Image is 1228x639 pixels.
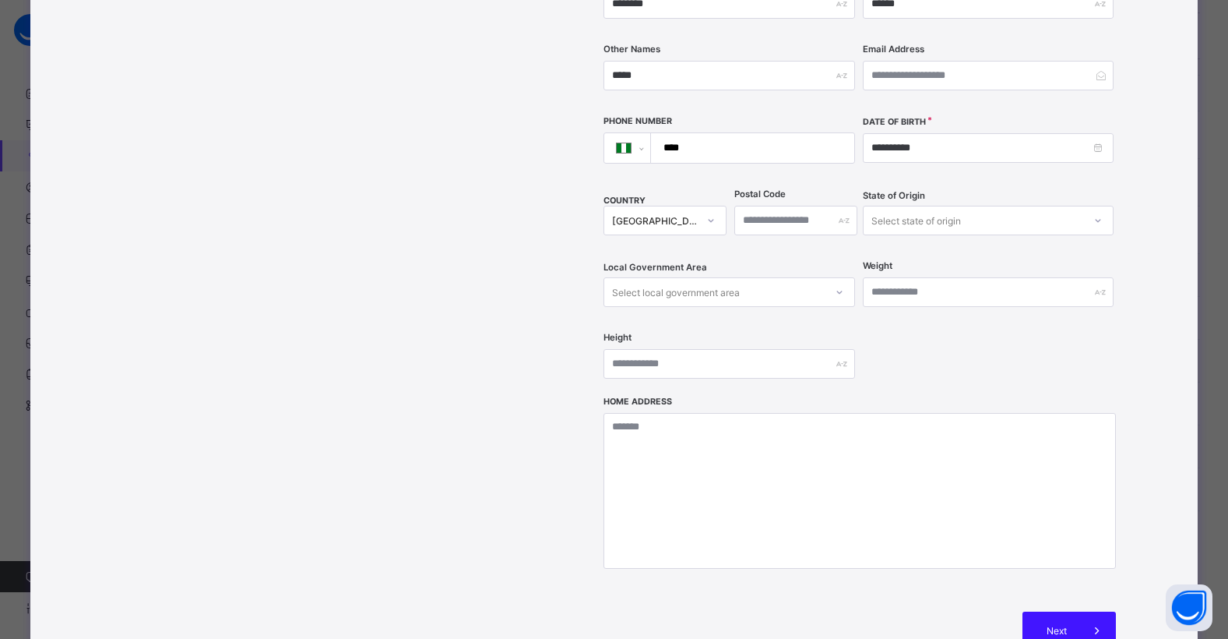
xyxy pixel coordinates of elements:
[603,196,646,206] span: COUNTRY
[603,262,707,273] span: Local Government Area
[863,44,924,55] label: Email Address
[603,44,660,55] label: Other Names
[612,277,740,307] div: Select local government area
[734,189,786,199] label: Postal Code
[863,190,925,201] span: State of Origin
[863,260,892,271] label: Weight
[863,117,926,127] label: Date of Birth
[603,116,672,126] label: Phone Number
[1166,584,1212,631] button: Open asap
[612,215,698,227] div: [GEOGRAPHIC_DATA]
[1034,625,1078,637] span: Next
[871,206,961,235] div: Select state of origin
[603,397,672,407] label: Home Address
[603,332,632,343] label: Height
